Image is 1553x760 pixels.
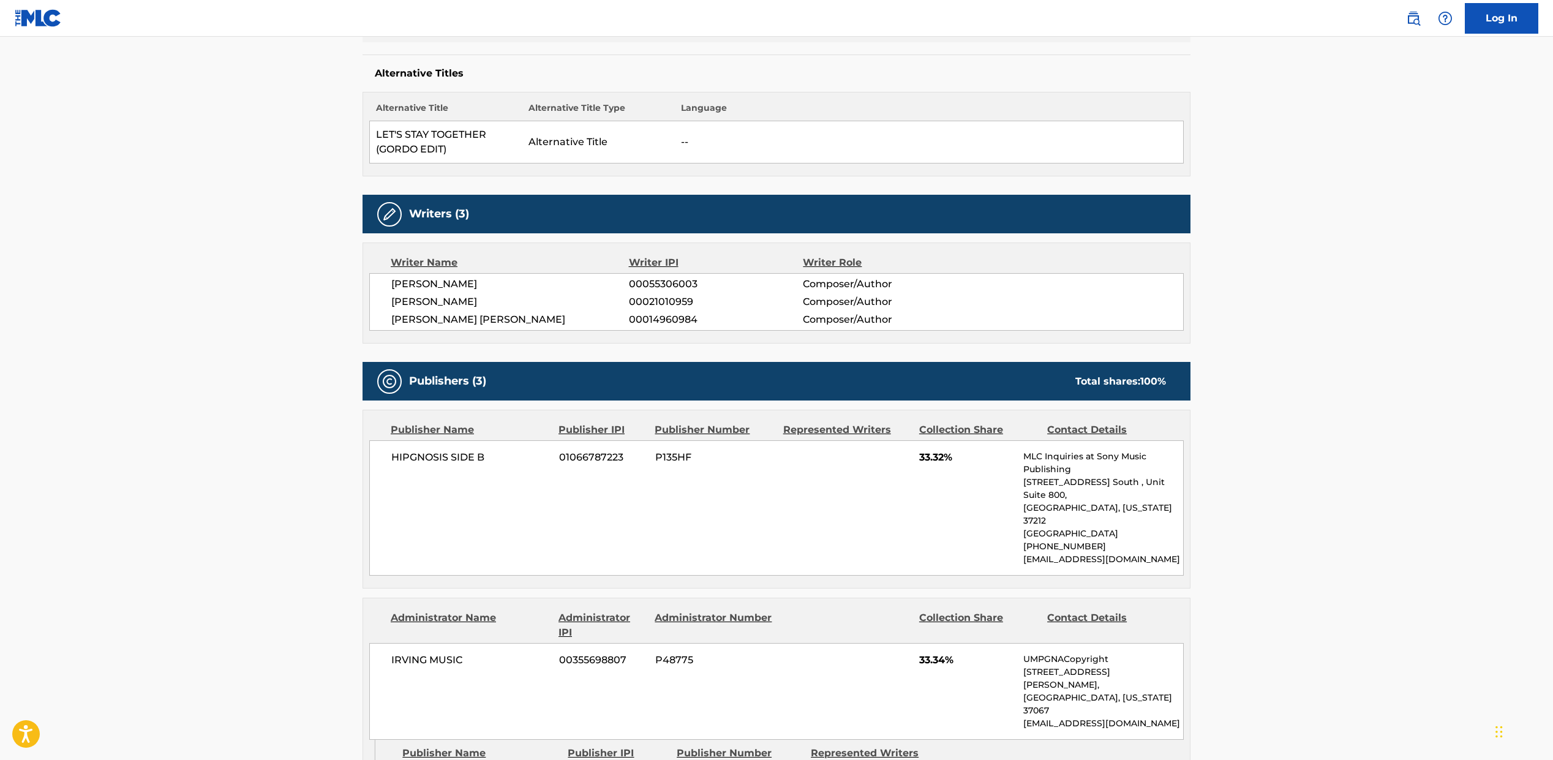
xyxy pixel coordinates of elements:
p: [EMAIL_ADDRESS][DOMAIN_NAME] [1023,553,1183,566]
img: Publishers [382,374,397,389]
a: Log In [1465,3,1538,34]
span: 33.34% [919,653,1014,668]
div: Represented Writers [783,423,910,437]
div: Drag [1495,713,1503,750]
p: UMPGNACopyright [1023,653,1183,666]
span: Composer/Author [803,277,961,292]
div: Writer Name [391,255,629,270]
div: Help [1433,6,1457,31]
img: search [1406,11,1421,26]
iframe: Chat Widget [1492,701,1553,760]
div: Publisher Name [391,423,549,437]
div: Publisher Number [655,423,773,437]
div: Writer IPI [629,255,803,270]
div: Contact Details [1047,423,1166,437]
img: MLC Logo [15,9,62,27]
td: -- [675,121,1184,164]
div: Administrator Number [655,611,773,640]
th: Alternative Title Type [522,102,675,121]
div: Total shares: [1075,374,1166,389]
a: Public Search [1401,6,1426,31]
p: [STREET_ADDRESS][PERSON_NAME], [1023,666,1183,691]
div: Administrator Name [391,611,549,640]
span: Composer/Author [803,295,961,309]
th: Alternative Title [370,102,522,121]
p: [STREET_ADDRESS] South , Unit Suite 800, [1023,476,1183,502]
span: [PERSON_NAME] [391,277,629,292]
p: MLC Inquiries at Sony Music Publishing [1023,450,1183,476]
span: 01066787223 [559,450,646,465]
h5: Alternative Titles [375,67,1178,80]
span: P135HF [655,450,774,465]
p: [GEOGRAPHIC_DATA] [1023,527,1183,540]
p: [PHONE_NUMBER] [1023,540,1183,553]
span: IRVING MUSIC [391,653,550,668]
div: Publisher IPI [558,423,645,437]
span: 00355698807 [559,653,646,668]
div: Collection Share [919,611,1038,640]
span: 100 % [1140,375,1166,387]
div: Writer Role [803,255,961,270]
span: HIPGNOSIS SIDE B [391,450,550,465]
div: Collection Share [919,423,1038,437]
span: 00021010959 [629,295,803,309]
td: Alternative Title [522,121,675,164]
span: [PERSON_NAME] [PERSON_NAME] [391,312,629,327]
h5: Publishers (3) [409,374,486,388]
div: Contact Details [1047,611,1166,640]
img: Writers [382,207,397,222]
td: LET'S STAY TOGETHER (GORDO EDIT) [370,121,522,164]
span: 00055306003 [629,277,803,292]
span: P48775 [655,653,774,668]
span: Composer/Author [803,312,961,327]
p: [GEOGRAPHIC_DATA], [US_STATE] 37067 [1023,691,1183,717]
div: Administrator IPI [558,611,645,640]
th: Language [675,102,1184,121]
p: [EMAIL_ADDRESS][DOMAIN_NAME] [1023,717,1183,730]
span: 00014960984 [629,312,803,327]
span: 33.32% [919,450,1014,465]
span: [PERSON_NAME] [391,295,629,309]
p: [GEOGRAPHIC_DATA], [US_STATE] 37212 [1023,502,1183,527]
img: help [1438,11,1453,26]
h5: Writers (3) [409,207,469,221]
